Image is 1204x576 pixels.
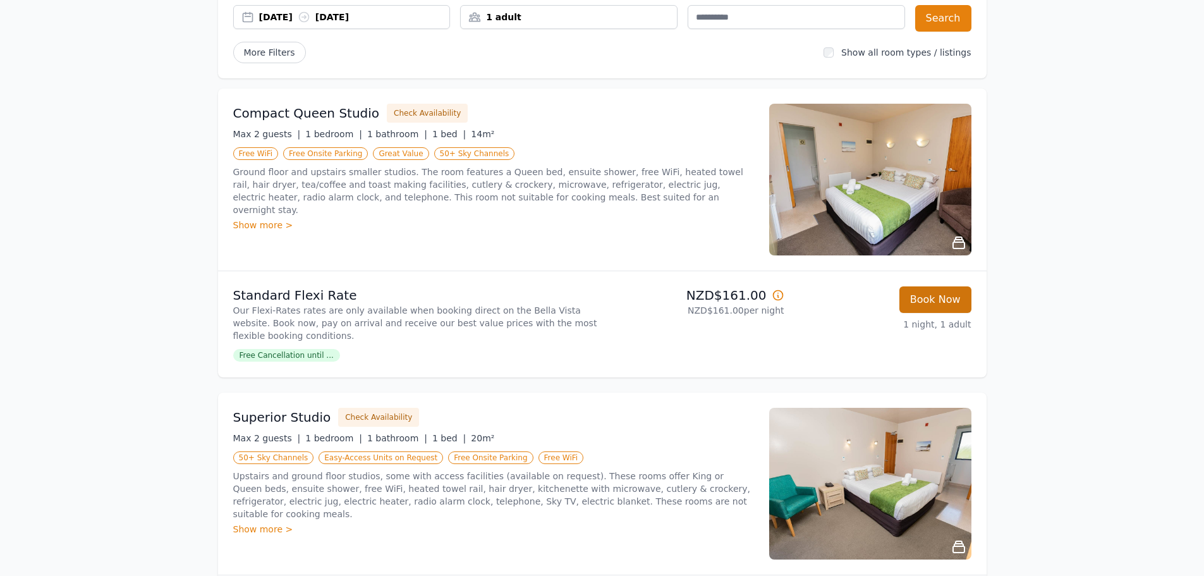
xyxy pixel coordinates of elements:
[233,104,380,122] h3: Compact Queen Studio
[233,349,340,362] span: Free Cancellation until ...
[305,433,362,443] span: 1 bedroom |
[305,129,362,139] span: 1 bedroom |
[915,5,971,32] button: Search
[233,286,597,304] p: Standard Flexi Rate
[471,433,494,443] span: 20m²
[367,433,427,443] span: 1 bathroom |
[387,104,468,123] button: Check Availability
[471,129,494,139] span: 14m²
[233,408,331,426] h3: Superior Studio
[233,129,301,139] span: Max 2 guests |
[432,129,466,139] span: 1 bed |
[899,286,971,313] button: Book Now
[233,147,279,160] span: Free WiFi
[338,408,419,427] button: Check Availability
[259,11,450,23] div: [DATE] [DATE]
[538,451,584,464] span: Free WiFi
[461,11,677,23] div: 1 adult
[794,318,971,331] p: 1 night, 1 adult
[607,304,784,317] p: NZD$161.00 per night
[432,433,466,443] span: 1 bed |
[233,42,306,63] span: More Filters
[233,523,754,536] div: Show more >
[373,147,429,160] span: Great Value
[319,451,443,464] span: Easy-Access Units on Request
[283,147,368,160] span: Free Onsite Parking
[233,166,754,216] p: Ground floor and upstairs smaller studios. The room features a Queen bed, ensuite shower, free Wi...
[233,451,314,464] span: 50+ Sky Channels
[434,147,515,160] span: 50+ Sky Channels
[607,286,784,304] p: NZD$161.00
[448,451,533,464] span: Free Onsite Parking
[233,433,301,443] span: Max 2 guests |
[233,219,754,231] div: Show more >
[233,470,754,520] p: Upstairs and ground floor studios, some with access facilities (available on request). These room...
[367,129,427,139] span: 1 bathroom |
[841,47,971,58] label: Show all room types / listings
[233,304,597,342] p: Our Flexi-Rates rates are only available when booking direct on the Bella Vista website. Book now...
